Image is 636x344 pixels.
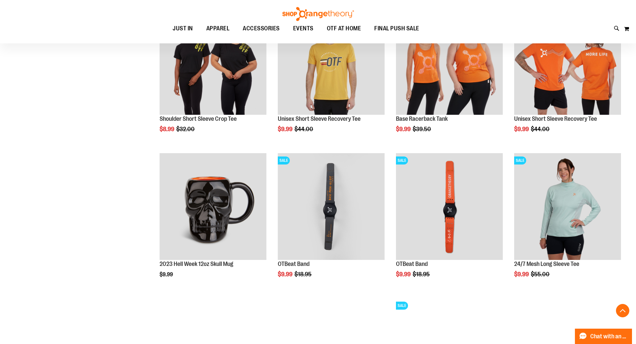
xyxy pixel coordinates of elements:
a: OTBeat BandSALE [278,153,385,261]
a: Product image for Hell Week 12oz Skull Mug [160,153,266,261]
a: OTBeat Band [396,261,428,267]
img: OTBeat Band [278,153,385,260]
img: Shop Orangetheory [281,7,355,21]
a: Product image for Unisex Short Sleeve Recovery Tee [514,8,621,116]
span: SALE [396,302,408,310]
a: Product image for Unisex Short Sleeve Recovery Tee [278,8,385,116]
img: Product image for Hell Week 12oz Skull Mug [160,153,266,260]
a: JUST IN [166,21,200,36]
a: 2023 Hell Week 12oz Skull Mug [160,261,233,267]
span: $9.99 [160,272,174,278]
a: APPAREL [200,21,236,36]
span: SALE [396,156,408,164]
a: 24/7 Mesh Long Sleeve TeeSALE [514,153,621,261]
a: OTBeat Band [278,261,309,267]
span: $18.95 [294,271,312,278]
span: $32.00 [176,126,196,132]
span: Chat with an Expert [590,333,628,340]
span: $8.99 [160,126,175,132]
img: Product image for Base Racerback Tank [396,8,503,115]
a: 24/7 Mesh Long Sleeve Tee [514,261,579,267]
a: Shoulder Short Sleeve Crop Tee [160,115,237,122]
a: ACCESSORIES [236,21,286,36]
span: ACCESSORIES [243,21,280,36]
a: Unisex Short Sleeve Recovery Tee [278,115,361,122]
span: EVENTS [293,21,313,36]
a: OTBeat BandSALE [396,153,503,261]
span: $9.99 [514,126,530,132]
img: Product image for Shoulder Short Sleeve Crop Tee [160,8,266,115]
a: FINAL PUSH SALE [368,21,426,36]
span: $9.99 [278,271,293,278]
img: 24/7 Mesh Long Sleeve Tee [514,153,621,260]
a: Unisex Short Sleeve Recovery Tee [514,115,597,122]
span: $39.50 [413,126,432,132]
span: FINAL PUSH SALE [374,21,419,36]
div: product [511,5,624,149]
span: $44.00 [531,126,551,132]
button: Back To Top [616,304,629,317]
div: product [393,5,506,149]
div: product [274,150,388,295]
span: APPAREL [206,21,230,36]
span: SALE [514,156,526,164]
span: OTF AT HOME [327,21,361,36]
div: product [274,5,388,149]
span: $44.00 [294,126,314,132]
a: EVENTS [286,21,320,36]
span: SALE [278,156,290,164]
span: JUST IN [173,21,193,36]
button: Chat with an Expert [575,329,632,344]
img: Product image for Unisex Short Sleeve Recovery Tee [514,8,621,115]
a: OTF AT HOME [320,21,368,36]
span: $9.99 [514,271,530,278]
span: $9.99 [396,271,412,278]
div: product [511,150,624,295]
div: product [393,150,506,295]
a: Base Racerback Tank [396,115,448,122]
span: $18.95 [413,271,431,278]
div: product [156,150,270,295]
span: $55.00 [531,271,551,278]
span: $9.99 [278,126,293,132]
div: product [156,5,270,149]
a: Product image for Base Racerback TankSALE [396,8,503,116]
span: $9.99 [396,126,412,132]
a: Product image for Shoulder Short Sleeve Crop Tee [160,8,266,116]
img: OTBeat Band [396,153,503,260]
img: Product image for Unisex Short Sleeve Recovery Tee [278,8,385,115]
